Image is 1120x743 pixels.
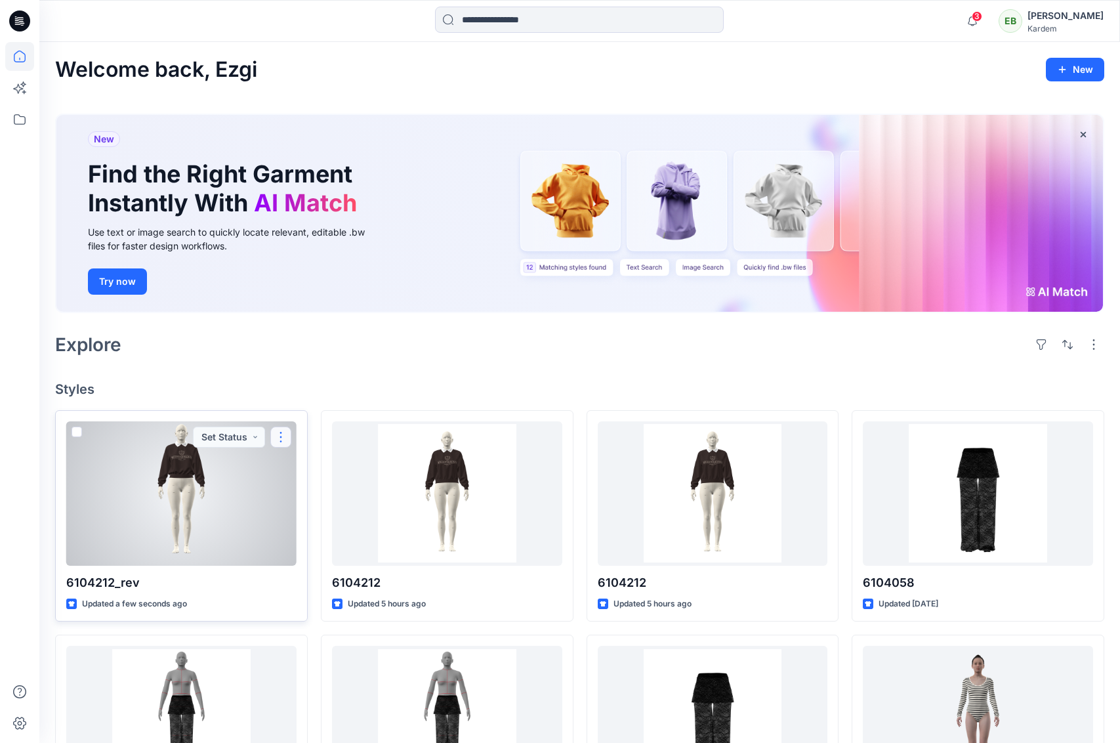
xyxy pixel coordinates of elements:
[972,11,982,22] span: 3
[55,334,121,355] h2: Explore
[863,574,1093,592] p: 6104058
[332,421,562,566] a: 6104212
[999,9,1022,33] div: EB
[1027,24,1104,33] div: Kardem
[1046,58,1104,81] button: New
[88,268,147,295] button: Try now
[598,574,828,592] p: 6104212
[598,421,828,566] a: 6104212
[348,597,426,611] p: Updated 5 hours ago
[863,421,1093,566] a: 6104058
[613,597,692,611] p: Updated 5 hours ago
[1027,8,1104,24] div: [PERSON_NAME]
[66,574,297,592] p: 6104212_rev
[94,131,114,147] span: New
[88,225,383,253] div: Use text or image search to quickly locate relevant, editable .bw files for faster design workflows.
[879,597,938,611] p: Updated [DATE]
[55,381,1104,397] h4: Styles
[88,160,363,217] h1: Find the Right Garment Instantly With
[332,574,562,592] p: 6104212
[55,58,257,82] h2: Welcome back, Ezgi
[66,421,297,566] a: 6104212_rev
[254,188,357,217] span: AI Match
[82,597,187,611] p: Updated a few seconds ago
